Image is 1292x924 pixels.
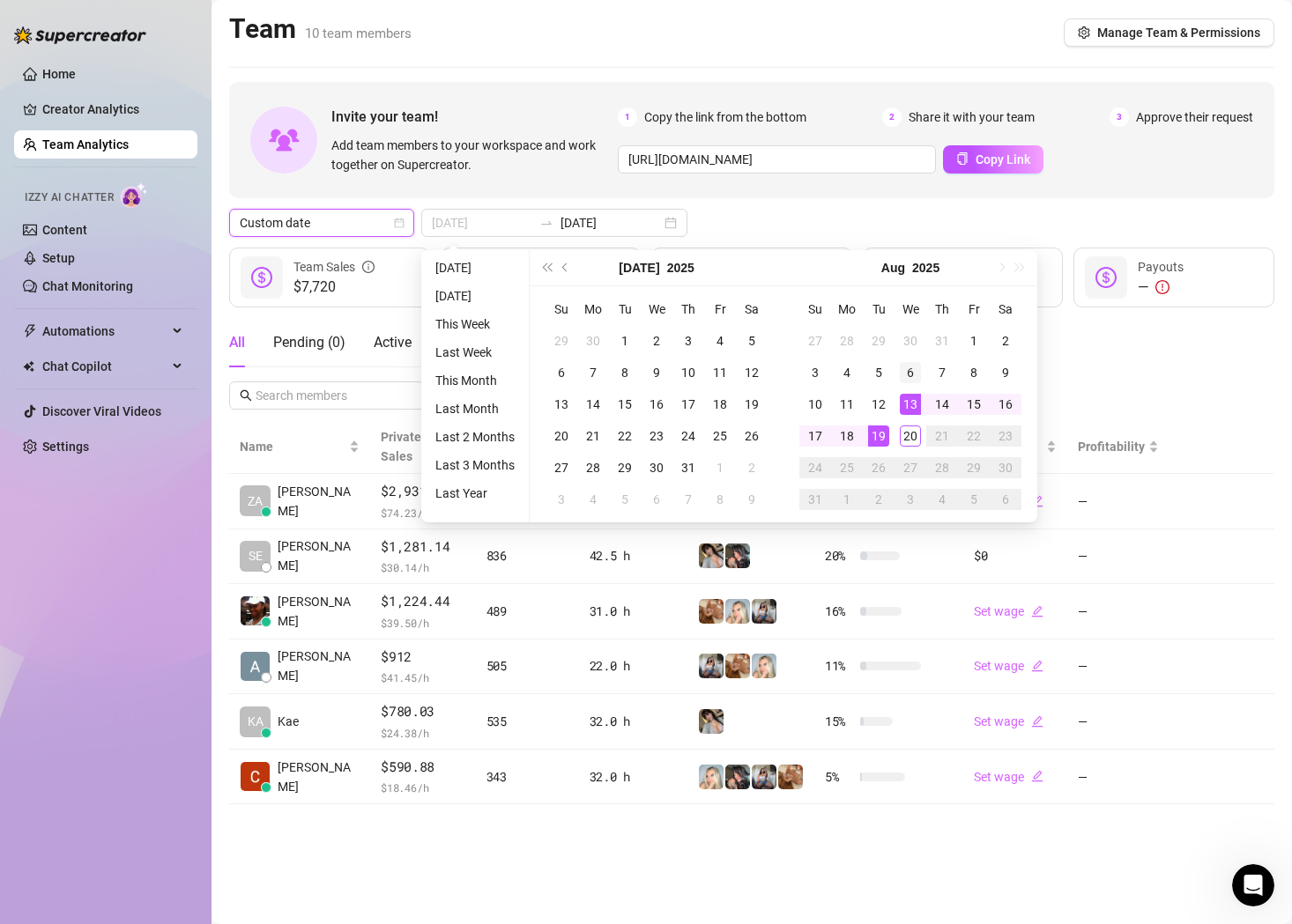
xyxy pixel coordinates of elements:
[381,481,464,502] span: $2,931.97
[741,457,762,478] div: 2
[1097,26,1260,40] span: Manage Team & Permissions
[90,304,174,318] span: performance!
[117,550,234,620] button: Messages
[25,189,114,206] span: Izzy AI Chatter
[18,151,37,165] span: For
[678,330,699,351] div: 3
[609,325,641,357] td: 2025-07-01
[836,425,858,447] div: 18
[895,484,926,515] td: 2025-09-03
[551,425,572,447] div: 20
[912,250,939,285] button: Choose a year
[641,452,672,484] td: 2025-07-30
[868,457,889,478] div: 26
[672,420,704,452] td: 2025-07-24
[709,457,731,478] div: 1
[926,325,958,357] td: 2025-07-31
[799,325,831,357] td: 2025-07-27
[618,107,637,127] span: 1
[1078,26,1090,39] span: setting
[539,216,553,230] span: swap-right
[546,325,577,357] td: 2025-06-29
[1232,864,1274,906] iframe: Intercom live chat
[18,209,311,241] span: , and account managers all in one workspace
[678,394,699,415] div: 17
[331,136,611,174] span: Add team members to your workspace and work together on Supercreator.
[546,420,577,452] td: 2025-07-20
[428,314,522,335] li: This Week
[551,362,572,383] div: 6
[672,388,704,420] td: 2025-07-17
[42,137,129,152] a: Team Analytics
[229,420,370,474] th: Name
[609,357,641,388] td: 2025-07-08
[678,425,699,447] div: 24
[646,425,667,447] div: 23
[644,107,806,127] span: Copy the link from the bottom
[926,420,958,452] td: 2025-08-21
[895,357,926,388] td: 2025-08-06
[704,484,736,515] td: 2025-08-08
[577,388,609,420] td: 2025-07-14
[932,457,953,478] div: 28
[428,483,522,504] li: Last Year
[836,394,858,415] div: 11
[958,357,990,388] td: 2025-08-08
[561,213,661,233] input: End date
[699,654,724,678] img: ANDREA
[583,394,604,415] div: 14
[963,457,984,478] div: 29
[577,420,609,452] td: 2025-07-21
[241,762,270,791] img: Ciara Birley
[18,402,312,434] span: Setting Roles and Permissions with the Desktop App
[1078,440,1145,454] span: Profitability
[432,213,532,233] input: Start date
[958,420,990,452] td: 2025-08-22
[18,114,253,146] span: Accessing OnlyFans Accounts with the Supercreator Desktop App
[583,425,604,447] div: 21
[1031,770,1043,782] span: edit
[143,534,194,548] span: chatters
[868,394,889,415] div: 12
[42,67,76,81] a: Home
[990,452,1021,484] td: 2025-08-30
[546,357,577,388] td: 2025-07-06
[1155,280,1169,294] span: exclamation-circle
[641,293,672,325] th: We
[709,330,731,351] div: 4
[428,285,522,307] li: [DATE]
[577,357,609,388] td: 2025-07-07
[551,394,572,415] div: 13
[974,714,1043,728] a: Set wageedit
[799,293,831,325] th: Su
[995,330,1016,351] div: 2
[293,277,375,298] span: $7,720
[646,362,667,383] div: 9
[374,334,412,351] span: Active
[551,457,572,478] div: 27
[12,47,340,81] div: Search for help
[926,293,958,325] th: Th
[614,362,635,383] div: 8
[305,26,412,41] span: 10 team members
[900,394,921,415] div: 13
[14,26,146,44] img: logo-BBDzfeDw.svg
[831,388,863,420] td: 2025-08-11
[1138,260,1184,274] span: Payouts
[583,330,604,351] div: 30
[546,293,577,325] th: Su
[18,285,169,318] span: ... your tips and improve your
[958,484,990,515] td: 2025-09-05
[932,425,953,447] div: 21
[176,209,227,223] span: chatters
[926,357,958,388] td: 2025-08-07
[1095,267,1117,288] span: dollar-circle
[1031,715,1043,728] span: edit
[974,770,1043,784] a: Set wageedit
[836,362,858,383] div: 4
[18,515,134,529] span: Fans Copilot (CRM)
[709,394,731,415] div: 18
[241,596,270,625] img: Ari Kirk
[583,362,604,383] div: 7
[863,452,895,484] td: 2025-08-26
